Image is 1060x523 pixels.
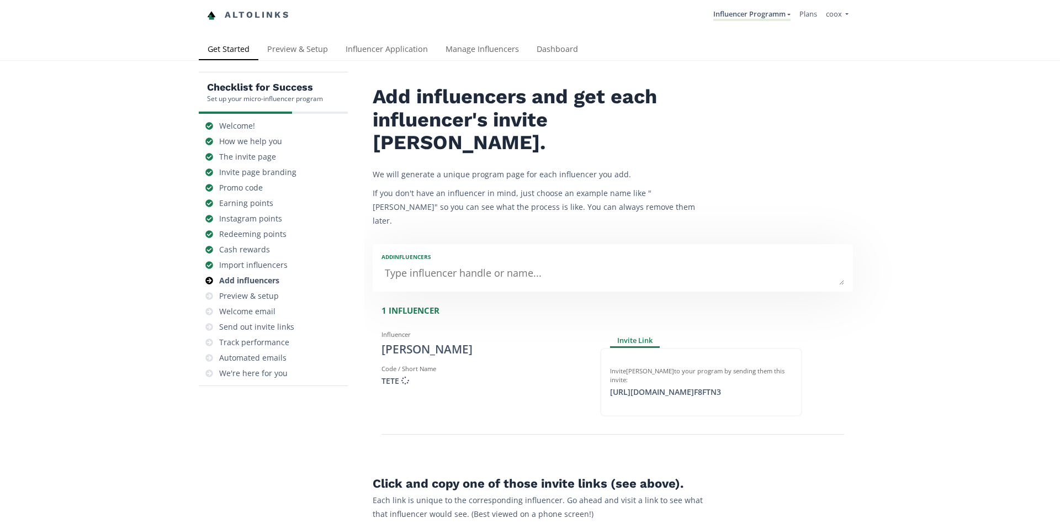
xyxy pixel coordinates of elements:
a: coox [826,9,849,22]
span: TETE [381,376,409,386]
div: Add influencers [219,275,279,286]
div: Cash rewards [219,244,270,255]
div: Preview & setup [219,290,279,302]
div: We're here for you [219,368,288,379]
div: How we help you [219,136,282,147]
a: Get Started [199,39,258,61]
a: Influencer Application [337,39,437,61]
span: coox [826,9,842,19]
h5: Checklist for Success [207,81,323,94]
div: Send out invite links [219,321,294,332]
a: Preview & Setup [258,39,337,61]
div: Influencer [381,330,584,339]
div: Invite Link [610,335,660,348]
a: Plans [799,9,817,19]
div: Track performance [219,337,289,348]
p: Each link is unique to the corresponding influencer. Go ahead and visit a link to see what that i... [373,493,704,521]
div: Invite page branding [219,167,296,178]
div: Promo code [219,182,263,193]
div: 1 INFLUENCER [381,305,853,316]
a: Manage Influencers [437,39,528,61]
div: Redeeming points [219,229,287,240]
div: Add INFLUENCERS [381,253,844,261]
h2: Add influencers and get each influencer's invite [PERSON_NAME]. [373,86,704,154]
div: Import influencers [219,260,288,271]
div: Set up your micro-influencer program [207,94,323,103]
div: Code / Short Name [381,364,584,373]
a: Dashboard [528,39,587,61]
div: Welcome email [219,306,275,317]
h4: Click and copy one of those invite links (see above). [373,474,704,493]
a: Altolinks [207,6,290,24]
div: Welcome! [219,120,255,131]
div: The invite page [219,151,276,162]
div: [URL][DOMAIN_NAME] F8FTN3 [603,387,728,398]
a: Influencer Programm [713,9,791,21]
p: If you don't have an influencer in mind, just choose an example name like "[PERSON_NAME]" so you ... [373,186,704,228]
iframe: chat widget [11,11,46,44]
div: Instagram points [219,213,282,224]
div: Automated emails [219,352,287,363]
div: Invite [PERSON_NAME] to your program by sending them this invite: [610,367,792,384]
p: We will generate a unique program page for each influencer you add. [373,167,704,181]
img: favicon-32x32.png [207,11,216,20]
div: [PERSON_NAME] [381,341,584,358]
div: Earning points [219,198,273,209]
